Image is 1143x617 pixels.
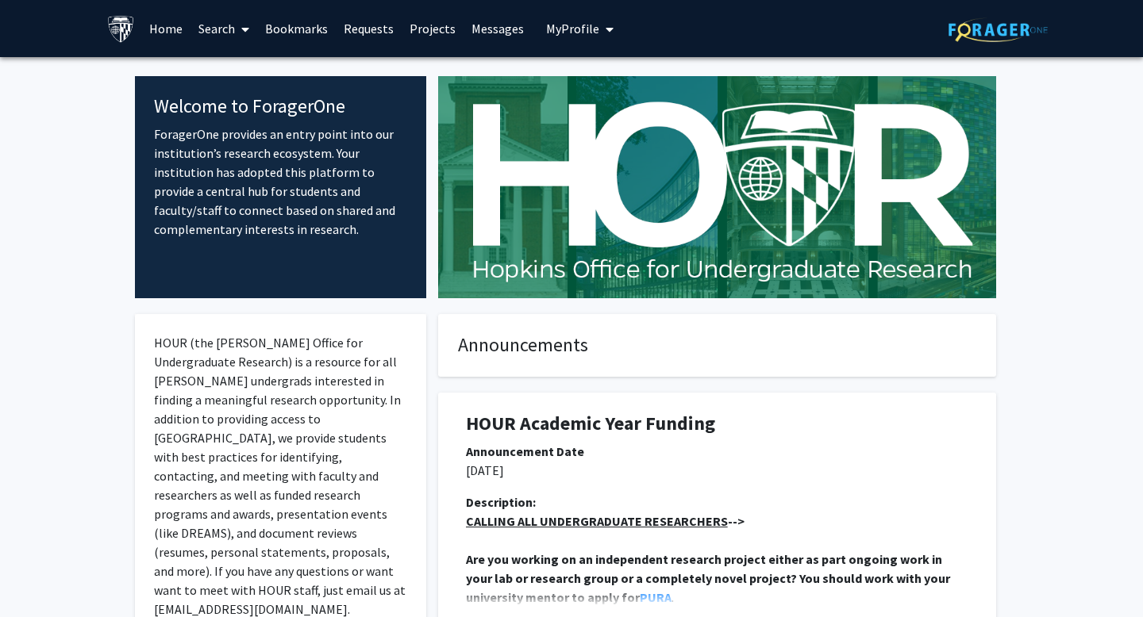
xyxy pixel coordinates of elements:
div: Description: [466,492,968,512]
a: Search [190,1,257,56]
a: Home [141,1,190,56]
img: Cover Image [438,76,996,298]
img: ForagerOne Logo [949,17,1048,42]
p: . [466,550,968,607]
h4: Welcome to ForagerOne [154,95,407,118]
a: PURA [640,589,672,605]
a: Projects [402,1,464,56]
h4: Announcements [458,334,976,357]
a: Requests [336,1,402,56]
u: CALLING ALL UNDERGRADUATE RESEARCHERS [466,513,728,529]
p: [DATE] [466,461,968,480]
a: Bookmarks [257,1,336,56]
iframe: Chat [12,546,67,605]
div: Announcement Date [466,442,968,461]
a: Messages [464,1,532,56]
strong: Are you working on an independent research project either as part ongoing work in your lab or res... [466,551,952,605]
h1: HOUR Academic Year Funding [466,412,968,435]
span: My Profile [546,21,599,36]
strong: --> [466,513,745,529]
p: ForagerOne provides an entry point into our institution’s research ecosystem. Your institution ha... [154,125,407,239]
img: Johns Hopkins University Logo [107,15,135,43]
